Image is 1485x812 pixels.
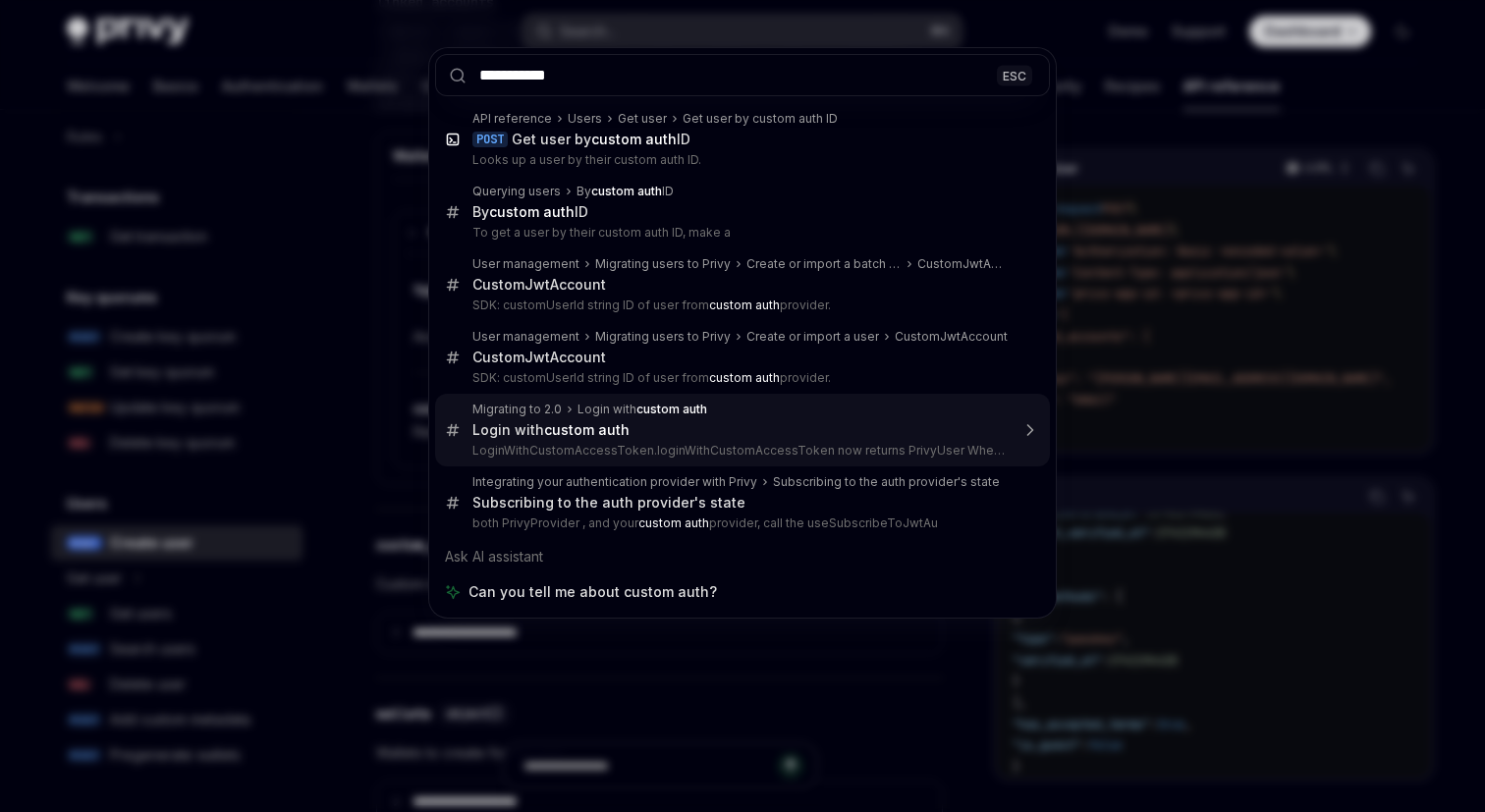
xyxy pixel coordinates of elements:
[997,65,1032,85] div: ESC
[512,131,690,148] div: Get user by ID
[636,402,707,416] b: custom auth
[591,131,677,147] b: custom auth
[472,349,606,366] div: CustomJwtAccount
[472,298,1009,313] p: SDK: customUserId string ID of user from provider.
[595,256,731,272] div: Migrating users to Privy
[472,225,1009,241] p: To get a user by their custom auth ID, make a
[489,203,575,220] b: custom auth
[746,329,879,345] div: Create or import a user
[595,329,731,345] div: Migrating users to Privy
[472,402,562,417] div: Migrating to 2.0
[472,184,561,199] div: Querying users
[591,184,662,198] b: custom auth
[746,256,902,272] div: Create or import a batch of users
[709,370,780,385] b: custom auth
[568,111,602,127] div: Users
[472,276,606,294] div: CustomJwtAccount
[435,539,1050,574] div: Ask AI assistant
[773,474,1000,490] div: Subscribing to the auth provider's state
[709,298,780,312] b: custom auth
[472,111,552,127] div: API reference
[468,582,717,602] span: Can you tell me about custom auth?
[544,421,630,438] b: custom auth
[577,184,674,199] div: By ID
[618,111,667,127] div: Get user
[917,256,1009,272] div: CustomJwtAccount
[472,256,579,272] div: User management
[472,515,1009,531] p: both PrivyProvider , and your provider, call the useSubscribeToJwtAu
[472,329,579,345] div: User management
[472,370,1009,386] p: SDK: customUserId string ID of user from provider.
[472,443,1009,459] p: LoginWithCustomAccessToken.loginWithCustomAccessToken now returns PrivyUser When initializing the P
[577,402,707,417] div: Login with
[683,111,838,127] div: Get user by custom auth ID
[472,421,630,439] div: Login with
[472,494,745,512] div: Subscribing to the auth provider's state
[472,203,588,221] div: By ID
[638,515,709,530] b: custom auth
[472,132,508,147] div: POST
[472,152,1009,168] p: Looks up a user by their custom auth ID.
[895,329,1008,345] div: CustomJwtAccount
[472,474,757,490] div: Integrating your authentication provider with Privy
